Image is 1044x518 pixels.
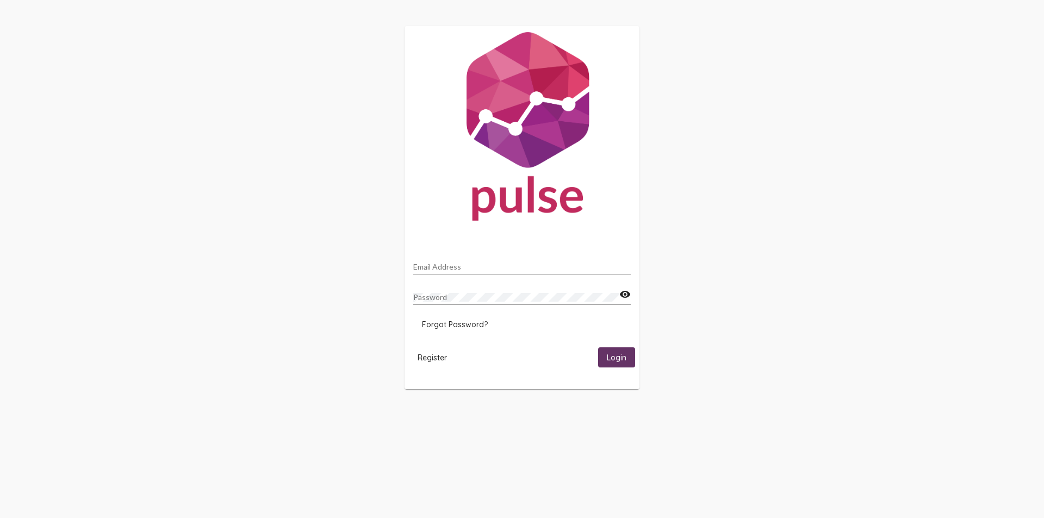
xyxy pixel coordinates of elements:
span: Forgot Password? [422,320,488,329]
img: Pulse For Good Logo [405,26,639,232]
span: Register [418,353,447,363]
button: Login [598,347,635,367]
span: Login [607,353,626,363]
mat-icon: visibility [619,288,631,301]
button: Forgot Password? [413,315,496,334]
button: Register [409,347,456,367]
